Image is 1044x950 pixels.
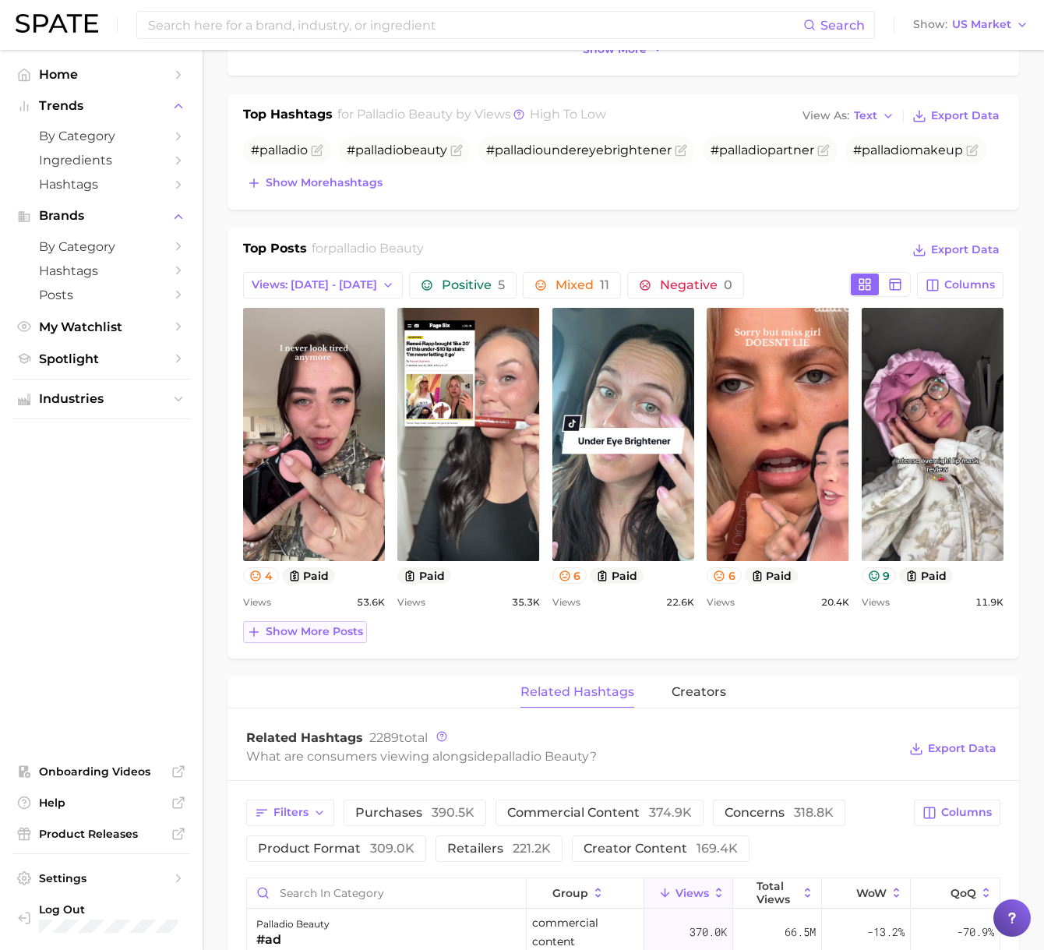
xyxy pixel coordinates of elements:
[799,106,898,126] button: View AsText
[794,805,834,820] span: 318.8k
[672,685,726,699] span: creators
[530,107,606,122] span: high to low
[707,567,742,584] button: 6
[404,143,447,157] span: beauty
[369,730,399,745] span: 2289
[39,392,164,406] span: Industries
[854,111,877,120] span: Text
[908,239,1003,261] button: Export Data
[256,915,330,934] div: palladio beauty
[243,272,403,298] button: Views: [DATE] - [DATE]
[941,806,992,819] span: Columns
[246,746,898,767] div: What are consumers viewing alongside ?
[552,887,588,899] span: group
[12,124,190,148] a: by Category
[690,923,727,941] span: 370.0k
[957,923,994,941] span: -70.9%
[513,841,551,856] span: 221.2k
[644,878,733,909] button: Views
[243,567,279,584] button: 4
[917,272,1003,298] button: Columns
[493,749,590,764] span: palladio beauty
[707,593,735,612] span: Views
[931,109,1000,122] span: Export Data
[247,878,526,908] input: Search in category
[282,567,336,584] button: paid
[649,805,692,820] span: 374.9k
[259,143,308,157] span: palladio
[724,277,732,292] span: 0
[820,18,865,33] span: Search
[975,593,1003,612] span: 11.9k
[357,107,453,122] span: palladio beauty
[12,822,190,846] a: Product Releases
[12,172,190,196] a: Hashtags
[909,15,1032,35] button: ShowUS Market
[12,760,190,783] a: Onboarding Videos
[675,144,687,157] button: Flag as miscategorized or irrelevant
[666,593,694,612] span: 22.6k
[251,143,308,157] span: #
[12,62,190,87] a: Home
[867,923,905,941] span: -13.2%
[913,20,947,29] span: Show
[966,144,979,157] button: Flag as miscategorized or irrelevant
[12,315,190,339] a: My Watchlist
[733,878,822,909] button: Total Views
[39,827,164,841] span: Product Releases
[355,807,474,819] span: purchases
[697,841,738,856] span: 169.4k
[243,621,367,643] button: Show more posts
[273,806,309,819] span: Filters
[243,105,333,127] h1: Top Hashtags
[243,172,386,194] button: Show morehashtags
[757,880,798,905] span: Total Views
[12,259,190,283] a: Hashtags
[357,593,385,612] span: 53.6k
[512,593,540,612] span: 35.3k
[822,878,911,909] button: WoW
[39,288,164,302] span: Posts
[39,209,164,223] span: Brands
[12,867,190,890] a: Settings
[12,235,190,259] a: by Category
[39,871,164,885] span: Settings
[862,593,890,612] span: Views
[951,887,976,899] span: QoQ
[856,887,887,899] span: WoW
[12,898,190,938] a: Log out. Currently logged in with e-mail leon@palladiobeauty.com.
[397,593,425,612] span: Views
[39,239,164,254] span: by Category
[486,143,672,157] span: # undereyebrightener
[337,105,606,127] h2: for by Views
[347,143,447,157] span: #
[862,567,897,584] button: 9
[243,239,307,263] h1: Top Posts
[370,841,414,856] span: 309.0k
[527,878,644,909] button: group
[12,94,190,118] button: Trends
[39,129,164,143] span: by Category
[432,805,474,820] span: 390.5k
[258,842,414,855] span: product format
[817,144,830,157] button: Flag as miscategorized or irrelevant
[243,593,271,612] span: Views
[719,143,767,157] span: palladio
[39,153,164,168] span: Ingredients
[39,320,164,334] span: My Watchlist
[447,842,551,855] span: retailers
[12,283,190,307] a: Posts
[660,279,732,291] span: Negative
[442,279,505,291] span: Positive
[552,567,587,584] button: 6
[256,931,330,949] div: #ad
[39,67,164,82] span: Home
[12,387,190,411] button: Industries
[590,567,644,584] button: paid
[246,800,334,826] button: Filters
[12,791,190,814] a: Help
[146,12,803,38] input: Search here for a brand, industry, or ingredient
[853,143,963,157] span: # makeup
[785,923,816,941] span: 66.5m
[507,807,692,819] span: commercial content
